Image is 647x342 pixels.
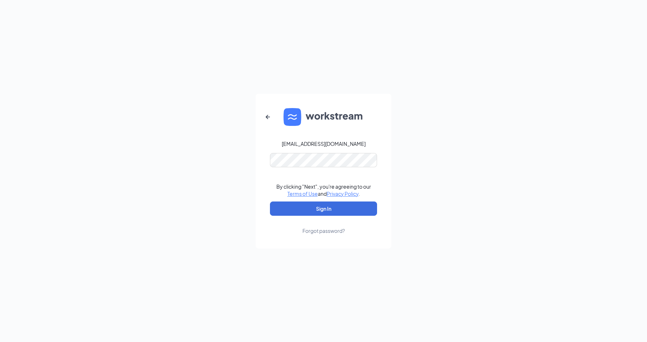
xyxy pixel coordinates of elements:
[284,108,363,126] img: WS logo and Workstream text
[302,227,345,234] div: Forgot password?
[302,216,345,234] a: Forgot password?
[282,140,366,147] div: [EMAIL_ADDRESS][DOMAIN_NAME]
[327,190,358,197] a: Privacy Policy
[259,108,276,126] button: ArrowLeftNew
[287,190,318,197] a: Terms of Use
[276,183,371,197] div: By clicking "Next", you're agreeing to our and .
[264,113,272,121] svg: ArrowLeftNew
[270,201,377,216] button: Sign In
